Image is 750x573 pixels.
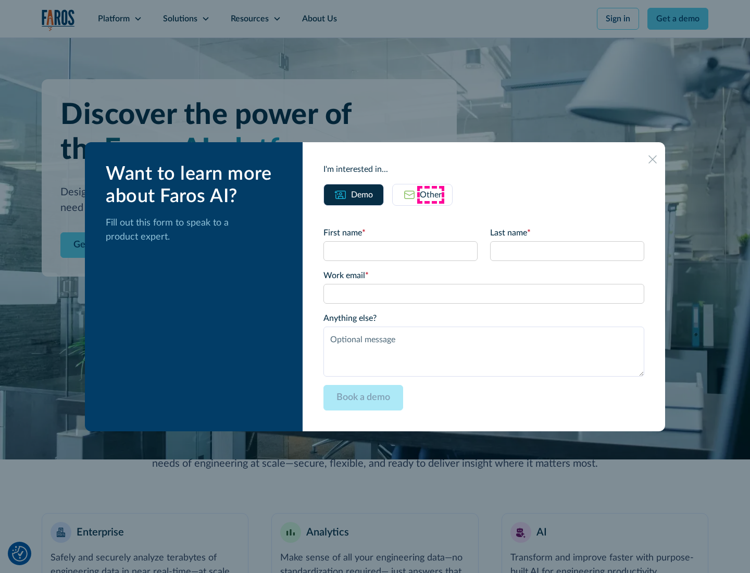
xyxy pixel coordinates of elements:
[351,189,373,201] div: Demo
[106,216,286,244] p: Fill out this form to speak to a product expert.
[323,227,478,239] label: First name
[490,227,644,239] label: Last name
[420,189,442,201] div: Other
[323,269,644,282] label: Work email
[106,163,286,208] div: Want to learn more about Faros AI?
[323,163,644,176] div: I'm interested in...
[323,385,403,410] input: Book a demo
[323,227,644,410] form: Email Form
[323,312,644,325] label: Anything else?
